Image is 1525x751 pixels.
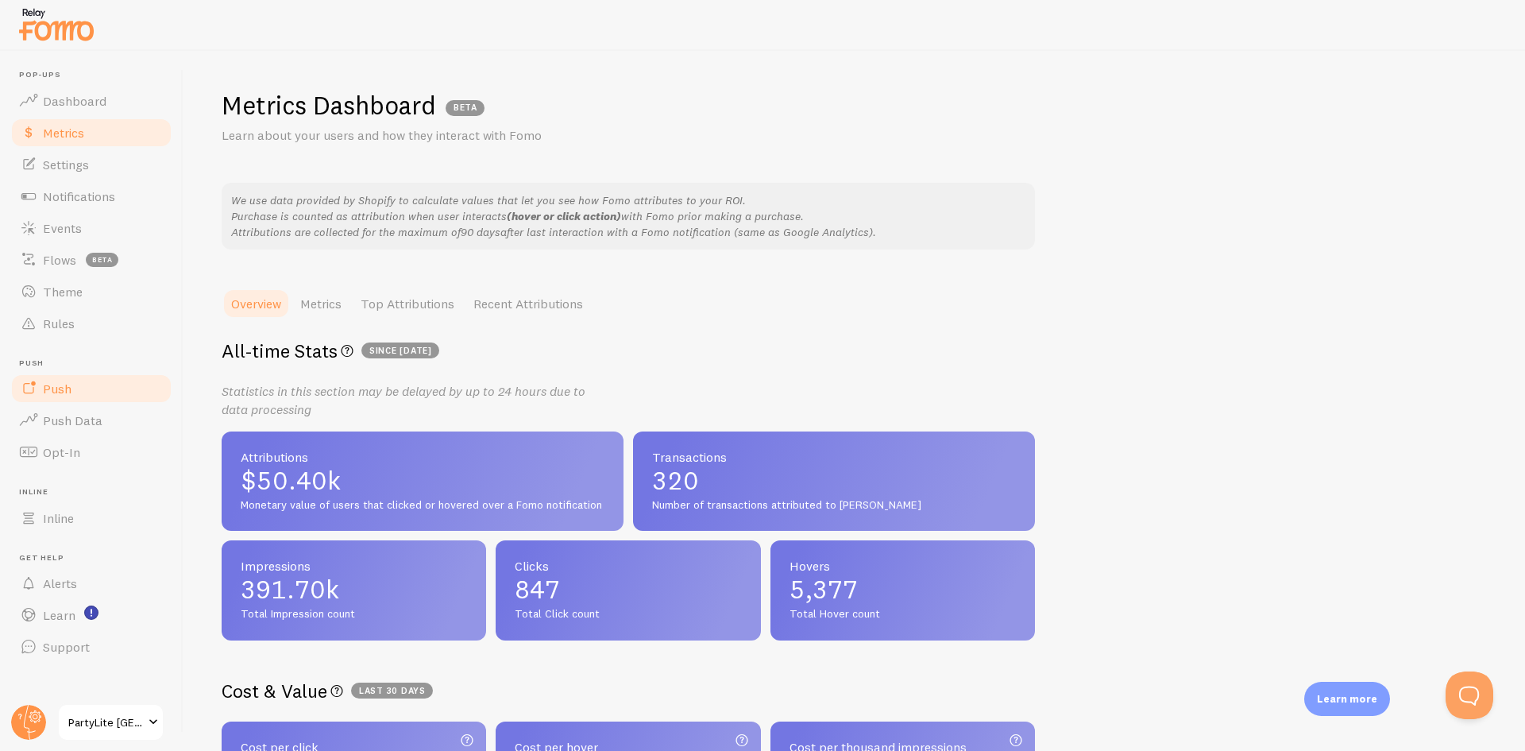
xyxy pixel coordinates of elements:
[43,575,77,591] span: Alerts
[652,498,1016,513] span: Number of transactions attributed to [PERSON_NAME]
[241,451,604,463] span: Attributions
[652,451,1016,463] span: Transactions
[790,607,1016,621] span: Total Hover count
[86,253,118,267] span: beta
[57,703,164,741] a: PartyLite [GEOGRAPHIC_DATA]
[446,100,485,116] span: BETA
[241,559,467,572] span: Impressions
[515,607,741,621] span: Total Click count
[222,339,1035,363] h2: All-time Stats
[351,683,433,699] span: Last 30 days
[222,679,1035,703] h2: Cost & Value
[1446,672,1493,719] iframe: Help Scout Beacon - Open
[43,510,74,526] span: Inline
[790,559,1016,572] span: Hovers
[10,436,173,468] a: Opt-In
[10,599,173,631] a: Learn
[10,308,173,339] a: Rules
[43,125,84,141] span: Metrics
[222,126,603,145] p: Learn about your users and how they interact with Fomo
[43,188,115,204] span: Notifications
[10,244,173,276] a: Flows beta
[19,487,173,497] span: Inline
[19,358,173,369] span: Push
[361,343,439,358] span: since [DATE]
[10,117,173,149] a: Metrics
[652,468,1016,494] span: 320
[507,209,621,223] b: (hover or click action)
[10,502,173,534] a: Inline
[1317,691,1377,706] p: Learn more
[19,553,173,563] span: Get Help
[17,4,96,45] img: fomo-relay-logo-orange.svg
[241,498,604,513] span: Monetary value of users that clicked or hovered over a Fomo notification
[84,606,98,620] svg: <p>Watch New Feature Tutorials!</p>
[241,607,467,621] span: Total Impression count
[43,220,82,236] span: Events
[10,567,173,599] a: Alerts
[10,631,173,663] a: Support
[10,373,173,405] a: Push
[43,252,76,268] span: Flows
[10,212,173,244] a: Events
[43,607,75,623] span: Learn
[43,381,71,397] span: Push
[43,157,89,172] span: Settings
[10,276,173,308] a: Theme
[464,288,593,319] a: Recent Attributions
[43,412,102,428] span: Push Data
[43,93,106,109] span: Dashboard
[43,639,90,655] span: Support
[43,315,75,331] span: Rules
[222,383,585,417] i: Statistics in this section may be delayed by up to 24 hours due to data processing
[222,288,291,319] a: Overview
[10,180,173,212] a: Notifications
[231,192,1025,240] p: We use data provided by Shopify to calculate values that let you see how Fomo attributes to your ...
[515,559,741,572] span: Clicks
[790,577,1016,602] span: 5,377
[43,444,80,460] span: Opt-In
[10,149,173,180] a: Settings
[1304,682,1390,716] div: Learn more
[10,405,173,436] a: Push Data
[291,288,351,319] a: Metrics
[10,85,173,117] a: Dashboard
[43,284,83,300] span: Theme
[241,577,467,602] span: 391.70k
[515,577,741,602] span: 847
[68,713,144,732] span: PartyLite [GEOGRAPHIC_DATA]
[222,89,436,122] h1: Metrics Dashboard
[241,468,604,494] span: $50.40k
[461,225,500,239] em: 90 days
[351,288,464,319] a: Top Attributions
[19,70,173,80] span: Pop-ups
